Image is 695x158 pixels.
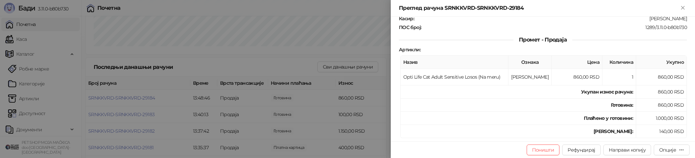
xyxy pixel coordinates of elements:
div: Преглед рачуна SRNKKVRD-SRNKKVRD-29184 [399,4,679,12]
button: Направи копију [603,144,651,155]
button: Опције [654,144,690,155]
button: Рефундирај [562,144,601,155]
td: 860,00 RSD [636,99,687,112]
div: Опције [659,147,676,153]
strong: ПОС број : [399,24,421,30]
strong: Готовина : [611,102,633,108]
strong: Порез : [399,141,414,147]
div: [PERSON_NAME] [415,16,688,22]
td: 1.000,00 RSD [636,112,687,125]
td: 860,00 RSD [552,69,602,85]
td: 140,00 RSD [636,125,687,138]
button: Close [679,4,687,12]
span: Направи копију [609,147,646,153]
th: Укупно [636,56,687,69]
td: 860,00 RSD [636,85,687,99]
strong: Касир : [399,16,414,22]
th: Назив [401,56,508,69]
th: Цена [552,56,602,69]
strong: Плаћено у готовини: [584,115,633,121]
strong: Артикли : [399,47,421,53]
strong: [PERSON_NAME]: [594,128,633,134]
th: Ознака [508,56,552,69]
td: Opti Life Cat Adult Sensitive Losos (Na meru) [401,69,508,85]
td: 860,00 RSD [636,69,687,85]
th: Количина [602,56,636,69]
div: 1289/3.11.0-b80b730 [422,24,688,30]
span: Промет - Продаја [513,36,572,43]
button: Поништи [527,144,560,155]
strong: Укупан износ рачуна : [581,89,633,95]
td: 1 [602,69,636,85]
td: [PERSON_NAME] [508,69,552,85]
